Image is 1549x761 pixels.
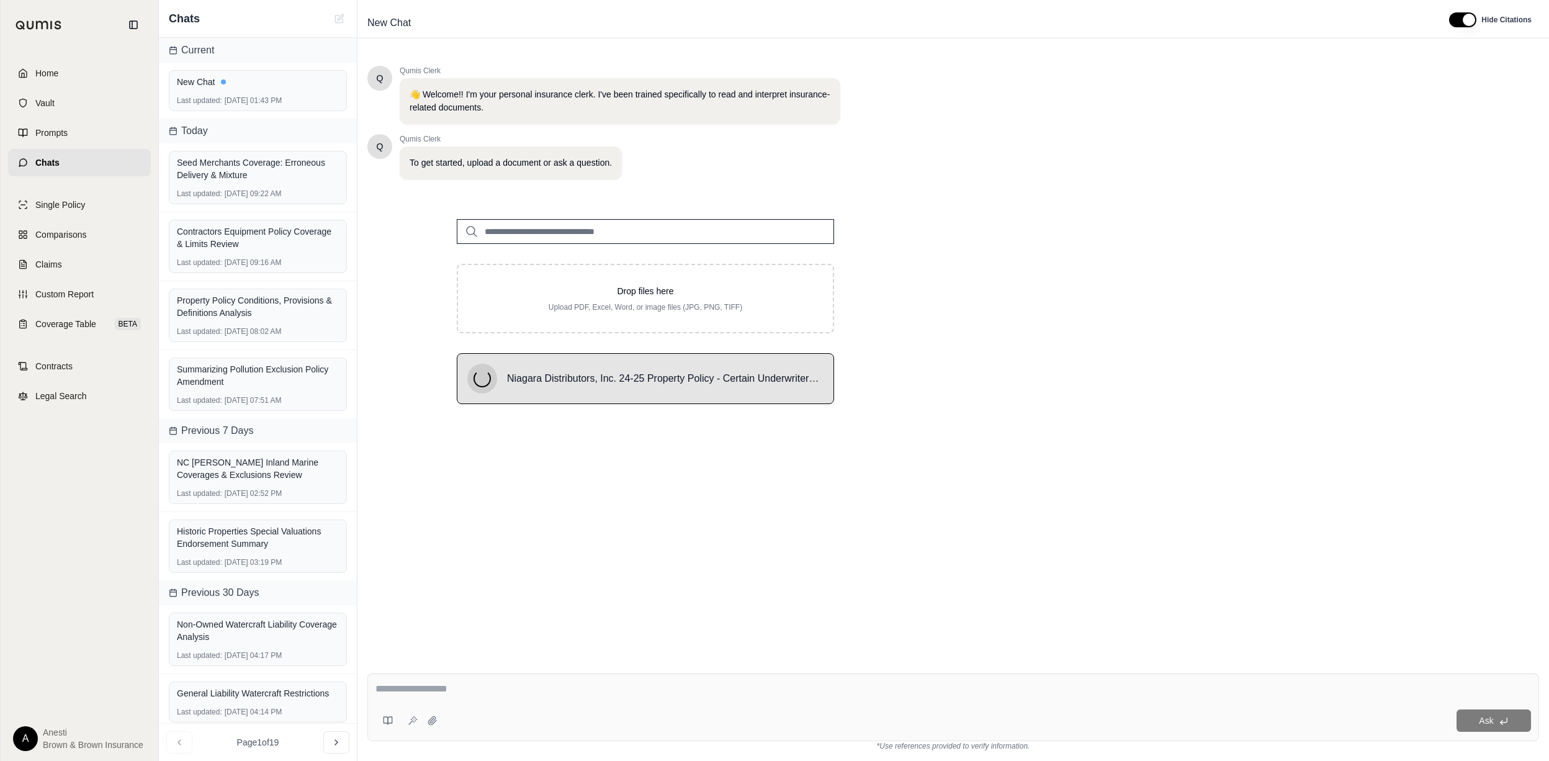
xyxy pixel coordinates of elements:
[35,318,96,330] span: Coverage Table
[13,726,38,751] div: A
[35,288,94,300] span: Custom Report
[177,96,339,106] div: [DATE] 01:43 PM
[35,156,60,169] span: Chats
[43,739,143,751] span: Brown & Brown Insurance
[177,687,339,700] div: General Liability Watercraft Restrictions
[362,13,1434,33] div: Edit Title
[177,395,339,405] div: [DATE] 07:51 AM
[8,281,151,308] a: Custom Report
[177,326,222,336] span: Last updated:
[177,651,339,660] div: [DATE] 04:17 PM
[362,13,416,33] span: New Chat
[177,96,222,106] span: Last updated:
[8,353,151,380] a: Contracts
[400,134,622,144] span: Qumis Clerk
[237,736,279,749] span: Page 1 of 19
[177,707,222,717] span: Last updated:
[377,140,384,153] span: Hello
[177,651,222,660] span: Last updated:
[507,371,824,386] span: Niagara Distributors, Inc. 24-25 Property Policy - Certain Underwriters At Lloyds, [GEOGRAPHIC_DA...
[8,310,151,338] a: Coverage TableBETA
[377,72,384,84] span: Hello
[159,418,357,443] div: Previous 7 Days
[177,76,339,88] div: New Chat
[177,258,339,268] div: [DATE] 09:16 AM
[43,726,143,739] span: Anesti
[35,390,87,402] span: Legal Search
[8,60,151,87] a: Home
[159,119,357,143] div: Today
[1457,709,1531,732] button: Ask
[35,360,73,372] span: Contracts
[177,557,222,567] span: Last updated:
[177,618,339,643] div: Non-Owned Watercraft Liability Coverage Analysis
[177,225,339,250] div: Contractors Equipment Policy Coverage & Limits Review
[177,294,339,319] div: Property Policy Conditions, Provisions & Definitions Analysis
[177,707,339,717] div: [DATE] 04:14 PM
[115,318,141,330] span: BETA
[159,38,357,63] div: Current
[35,127,68,139] span: Prompts
[159,580,357,605] div: Previous 30 Days
[1479,716,1493,726] span: Ask
[8,119,151,146] a: Prompts
[177,156,339,181] div: Seed Merchants Coverage: Erroneous Delivery & Mixture
[367,741,1539,751] div: *Use references provided to verify information.
[8,382,151,410] a: Legal Search
[177,258,222,268] span: Last updated:
[177,326,339,336] div: [DATE] 08:02 AM
[177,395,222,405] span: Last updated:
[35,228,86,241] span: Comparisons
[8,191,151,218] a: Single Policy
[8,89,151,117] a: Vault
[410,156,612,169] p: To get started, upload a document or ask a question.
[177,456,339,481] div: NC [PERSON_NAME] Inland Marine Coverages & Exclusions Review
[8,221,151,248] a: Comparisons
[177,489,222,498] span: Last updated:
[35,258,62,271] span: Claims
[35,97,55,109] span: Vault
[16,20,62,30] img: Qumis Logo
[8,251,151,278] a: Claims
[177,489,339,498] div: [DATE] 02:52 PM
[177,525,339,550] div: Historic Properties Special Valuations Endorsement Summary
[1481,15,1532,25] span: Hide Citations
[169,10,200,27] span: Chats
[35,67,58,79] span: Home
[478,302,813,312] p: Upload PDF, Excel, Word, or image files (JPG, PNG, TIFF)
[332,11,347,26] button: New Chat
[123,15,143,35] button: Collapse sidebar
[8,149,151,176] a: Chats
[35,199,85,211] span: Single Policy
[177,189,222,199] span: Last updated:
[400,66,840,76] span: Qumis Clerk
[410,88,830,114] p: 👋 Welcome!! I'm your personal insurance clerk. I've been trained specifically to read and interpr...
[478,285,813,297] p: Drop files here
[177,189,339,199] div: [DATE] 09:22 AM
[177,363,339,388] div: Summarizing Pollution Exclusion Policy Amendment
[177,557,339,567] div: [DATE] 03:19 PM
